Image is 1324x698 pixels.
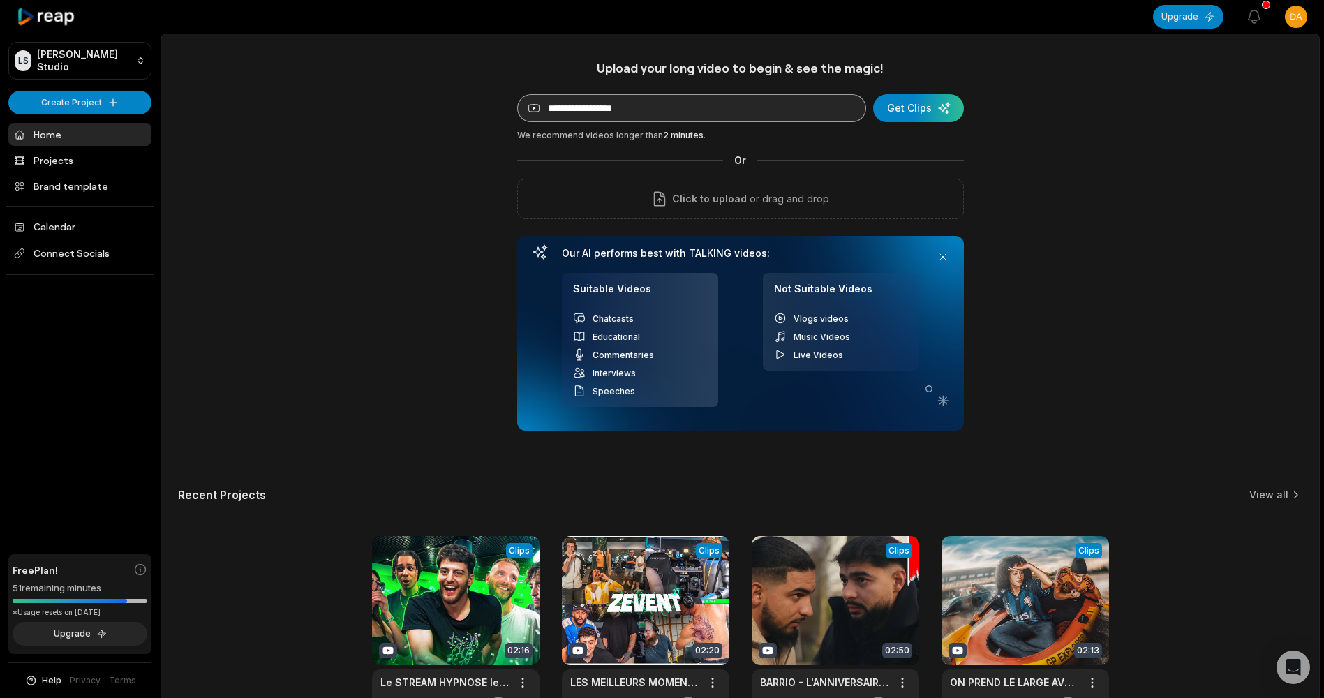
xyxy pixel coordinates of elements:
[873,94,964,122] button: Get Clips
[593,332,640,342] span: Educational
[15,50,31,71] div: LS
[562,247,919,260] h3: Our AI performs best with TALKING videos:
[593,350,654,360] span: Commentaries
[573,283,707,303] h4: Suitable Videos
[1153,5,1223,29] button: Upgrade
[42,674,61,687] span: Help
[13,563,58,577] span: Free Plan!
[794,332,850,342] span: Music Videos
[794,313,849,324] span: Vlogs videos
[517,60,964,76] h1: Upload your long video to begin & see the magic!
[794,350,843,360] span: Live Videos
[747,191,829,207] p: or drag and drop
[593,386,635,396] span: Speeches
[593,313,634,324] span: Chatcasts
[663,130,704,140] span: 2 minutes
[380,675,509,690] a: Le STREAM HYPNOSE le PLUS DROLE de TOUS LES TEMPS 😭 (c'est tellement parti en C...)
[1249,488,1288,502] a: View all
[70,674,101,687] a: Privacy
[774,283,908,303] h4: Not Suitable Videos
[8,123,151,146] a: Home
[37,48,131,73] p: [PERSON_NAME] Studio
[517,129,964,142] div: We recommend videos longer than .
[1277,651,1310,684] div: Open Intercom Messenger
[24,674,61,687] button: Help
[8,215,151,238] a: Calendar
[13,581,147,595] div: 51 remaining minutes
[570,675,699,690] a: LES MEILLEURS MOMENTS DU ZEVENT 2025 !
[8,174,151,198] a: Brand template
[13,622,147,646] button: Upgrade
[723,153,757,168] span: Or
[178,488,266,502] h2: Recent Projects
[950,675,1078,690] a: ON PREND LE LARGE AVEC LÉNA SITUATIONS – ENTRAÎNEMENT GP
[593,368,636,378] span: Interviews
[13,607,147,618] div: *Usage resets on [DATE]
[8,241,151,266] span: Connect Socials
[760,675,888,690] a: BARRIO - L'ANNIVERSAIRE (Épisode 9)
[8,91,151,114] button: Create Project
[109,674,136,687] a: Terms
[8,149,151,172] a: Projects
[672,191,747,207] span: Click to upload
